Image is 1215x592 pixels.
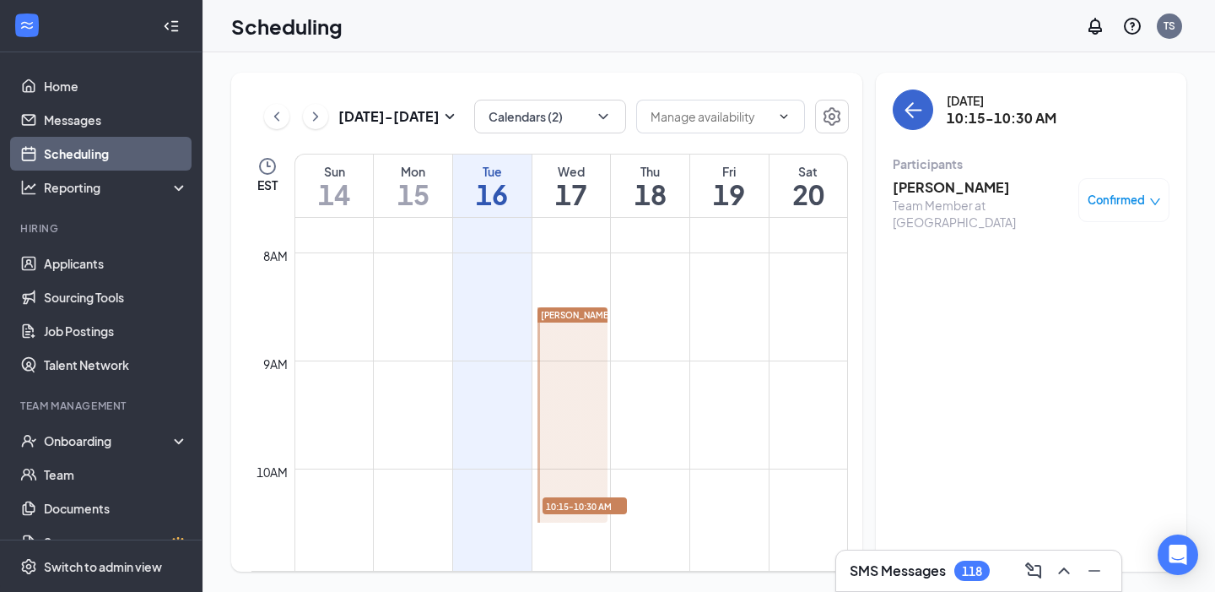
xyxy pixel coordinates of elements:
[295,155,373,217] a: September 14, 2025
[307,106,324,127] svg: ChevronRight
[690,163,769,180] div: Fri
[20,179,37,196] svg: Analysis
[947,92,1056,109] div: [DATE]
[595,108,612,125] svg: ChevronDown
[1020,557,1047,584] button: ComposeMessage
[374,155,452,217] a: September 15, 2025
[822,106,842,127] svg: Settings
[1164,19,1175,33] div: TS
[303,104,328,129] button: ChevronRight
[850,562,946,580] h3: SMS Messages
[1054,561,1074,581] svg: ChevronUp
[651,107,770,126] input: Manage availability
[44,525,188,559] a: SurveysCrown
[44,348,188,382] a: Talent Network
[257,177,278,193] span: EST
[611,155,689,217] a: September 18, 2025
[44,137,188,171] a: Scheduling
[543,497,627,514] span: 10:15-10:30 AM
[44,103,188,137] a: Messages
[1088,192,1145,209] span: Confirmed
[453,180,532,209] h1: 16
[338,107,440,126] h3: [DATE] - [DATE]
[295,180,373,209] h1: 14
[1023,561,1044,581] svg: ComposeMessage
[1050,557,1077,584] button: ChevronUp
[1122,16,1142,36] svg: QuestionInfo
[690,180,769,209] h1: 19
[893,197,1070,231] div: Team Member at [GEOGRAPHIC_DATA]
[44,69,188,103] a: Home
[20,399,185,413] div: Team Management
[19,17,35,34] svg: WorkstreamLogo
[264,104,289,129] button: ChevronLeft
[532,155,611,217] a: September 17, 2025
[44,432,174,449] div: Onboarding
[1081,557,1108,584] button: Minimize
[253,463,291,481] div: 10am
[44,458,188,492] a: Team
[260,247,291,265] div: 8am
[44,558,162,575] div: Switch to admin view
[474,100,626,133] button: Calendars (2)ChevronDown
[163,18,180,35] svg: Collapse
[44,314,188,348] a: Job Postings
[374,180,452,209] h1: 15
[44,179,189,196] div: Reporting
[231,12,343,41] h1: Scheduling
[440,106,460,127] svg: SmallChevronDown
[453,155,532,217] a: September 16, 2025
[374,163,452,180] div: Mon
[947,109,1056,128] h3: 10:15-10:30 AM
[962,564,982,578] div: 118
[769,163,847,180] div: Sat
[893,155,1169,172] div: Participants
[20,432,37,449] svg: UserCheck
[777,110,791,123] svg: ChevronDown
[20,558,37,575] svg: Settings
[44,280,188,314] a: Sourcing Tools
[453,163,532,180] div: Tue
[690,155,769,217] a: September 19, 2025
[1085,16,1105,36] svg: Notifications
[268,106,285,127] svg: ChevronLeft
[257,156,278,177] svg: Clock
[532,163,611,180] div: Wed
[611,180,689,209] h1: 18
[260,355,291,373] div: 9am
[611,163,689,180] div: Thu
[893,90,933,130] button: back-button
[1158,535,1198,575] div: Open Intercom Messenger
[1084,561,1104,581] svg: Minimize
[903,100,923,120] svg: ArrowLeft
[1149,196,1161,208] span: down
[44,247,188,280] a: Applicants
[295,163,373,180] div: Sun
[815,100,849,133] button: Settings
[532,180,611,209] h1: 17
[541,310,612,320] span: [PERSON_NAME]
[20,221,185,236] div: Hiring
[893,178,1070,197] h3: [PERSON_NAME]
[769,155,847,217] a: September 20, 2025
[44,492,188,525] a: Documents
[769,180,847,209] h1: 20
